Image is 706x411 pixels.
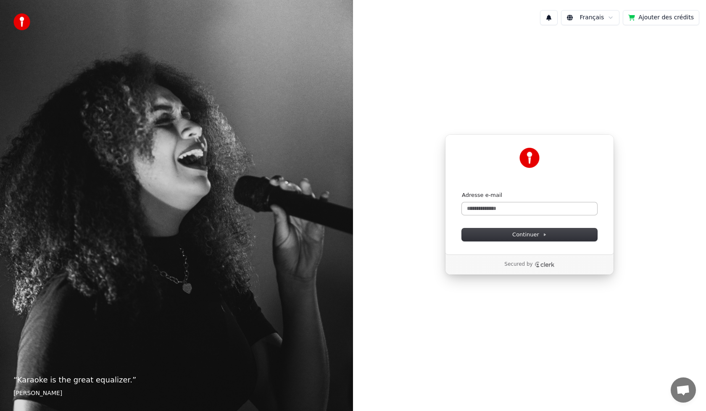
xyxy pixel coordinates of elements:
button: Continuer [462,228,597,241]
div: Ouvrir le chat [671,377,696,403]
img: Youka [519,148,540,168]
p: Secured by [504,261,532,268]
span: Continuer [512,231,547,238]
footer: [PERSON_NAME] [13,389,340,398]
button: Ajouter des crédits [623,10,699,25]
label: Adresse e-mail [462,191,502,199]
p: “ Karaoke is the great equalizer. ” [13,374,340,386]
img: youka [13,13,30,30]
a: Clerk logo [535,262,555,267]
